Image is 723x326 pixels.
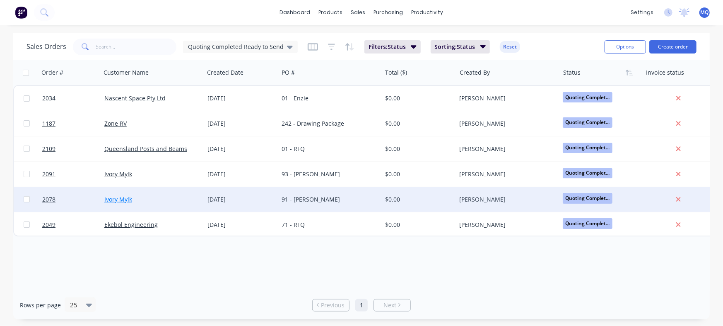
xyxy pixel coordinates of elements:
[563,193,612,203] span: Quoting Complet...
[563,68,581,77] div: Status
[563,117,612,128] span: Quoting Complet...
[42,145,55,153] span: 2109
[347,6,370,19] div: sales
[282,170,374,178] div: 93 - [PERSON_NAME]
[459,145,551,153] div: [PERSON_NAME]
[96,39,177,55] input: Search...
[385,195,449,204] div: $0.00
[42,136,104,161] a: 2109
[431,40,490,54] button: Sorting:Status
[383,301,396,309] span: Next
[649,40,696,54] button: Create order
[104,170,132,178] a: Ivory Mylk
[188,42,284,51] span: Quoting Completed Ready to Send
[207,221,275,229] div: [DATE]
[42,195,55,204] span: 2078
[385,68,407,77] div: Total ($)
[385,170,449,178] div: $0.00
[385,221,449,229] div: $0.00
[282,119,374,128] div: 242 - Drawing Package
[385,119,449,128] div: $0.00
[459,94,551,102] div: [PERSON_NAME]
[42,221,55,229] span: 2049
[282,145,374,153] div: 01 - RFQ
[370,6,407,19] div: purchasing
[364,40,421,54] button: Filters:Status
[407,6,448,19] div: productivity
[309,299,414,311] ul: Pagination
[460,68,490,77] div: Created By
[42,212,104,237] a: 2049
[104,221,158,229] a: Ekebol Engineering
[104,94,166,102] a: Nascent Space Pty Ltd
[374,301,410,309] a: Next page
[207,94,275,102] div: [DATE]
[563,92,612,102] span: Quoting Complet...
[282,68,295,77] div: PO #
[42,162,104,187] a: 2091
[563,168,612,178] span: Quoting Complet...
[41,68,63,77] div: Order #
[104,68,149,77] div: Customer Name
[385,145,449,153] div: $0.00
[369,43,406,51] span: Filters: Status
[42,187,104,212] a: 2078
[207,68,243,77] div: Created Date
[701,9,709,16] span: MQ
[385,94,449,102] div: $0.00
[435,43,475,51] span: Sorting: Status
[282,221,374,229] div: 71 - RFQ
[15,6,27,19] img: Factory
[104,145,187,153] a: Queensland Posts and Beams
[207,145,275,153] div: [DATE]
[500,41,520,53] button: Reset
[282,195,374,204] div: 91 - [PERSON_NAME]
[605,40,646,54] button: Options
[563,218,612,229] span: Quoting Complet...
[207,195,275,204] div: [DATE]
[313,301,349,309] a: Previous page
[459,170,551,178] div: [PERSON_NAME]
[207,119,275,128] div: [DATE]
[459,221,551,229] div: [PERSON_NAME]
[646,68,684,77] div: Invoice status
[104,195,132,203] a: Ivory Mylk
[459,195,551,204] div: [PERSON_NAME]
[282,94,374,102] div: 01 - Enzie
[207,170,275,178] div: [DATE]
[42,170,55,178] span: 2091
[42,94,55,102] span: 2034
[459,119,551,128] div: [PERSON_NAME]
[20,301,61,309] span: Rows per page
[27,43,66,51] h1: Sales Orders
[104,119,127,127] a: Zone RV
[315,6,347,19] div: products
[627,6,658,19] div: settings
[563,143,612,153] span: Quoting Complet...
[42,86,104,111] a: 2034
[276,6,315,19] a: dashboard
[321,301,345,309] span: Previous
[355,299,368,311] a: Page 1 is your current page
[42,111,104,136] a: 1187
[42,119,55,128] span: 1187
